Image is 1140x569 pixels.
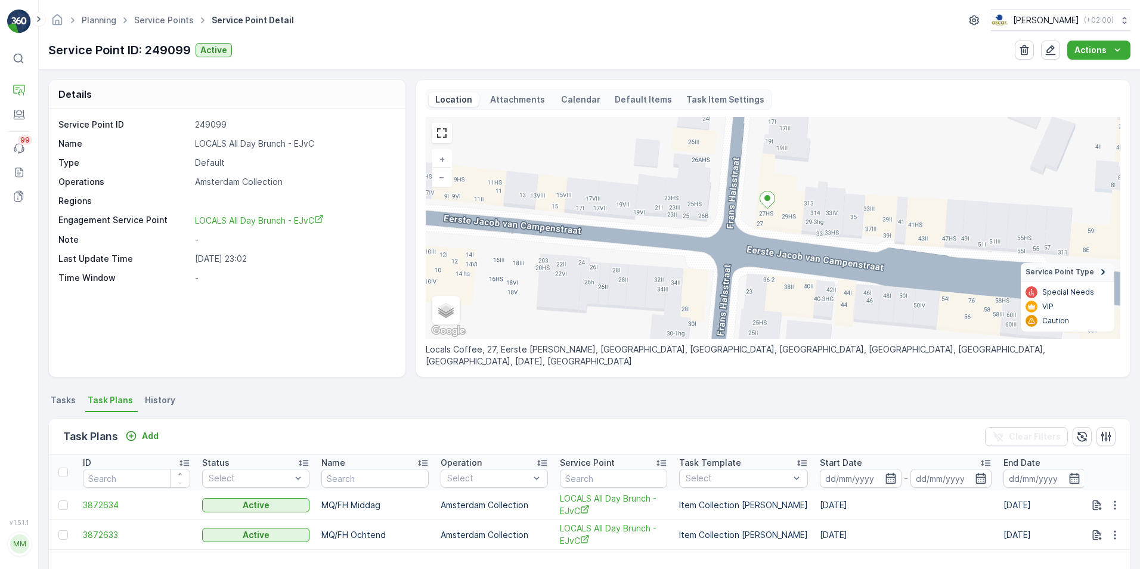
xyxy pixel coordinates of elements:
[814,490,997,520] td: [DATE]
[88,394,133,406] span: Task Plans
[51,18,64,28] a: Homepage
[1009,431,1061,443] p: Clear Filters
[195,176,393,188] p: Amsterdam Collection
[7,10,31,33] img: logo
[243,499,269,511] p: Active
[243,529,269,541] p: Active
[321,457,345,469] p: Name
[58,195,190,207] p: Regions
[439,172,445,182] span: −
[83,457,91,469] p: ID
[58,214,190,227] p: Engagement Service Point
[195,138,393,150] p: LOCALS All Day Brunch - EJvC
[985,427,1068,446] button: Clear Filters
[560,493,667,517] a: LOCALS All Day Brunch - EJvC
[321,469,429,488] input: Search
[195,157,393,169] p: Default
[82,15,116,25] a: Planning
[820,457,862,469] p: Start Date
[1042,302,1054,311] p: VIP
[58,138,190,150] p: Name
[1003,457,1040,469] p: End Date
[910,469,992,488] input: dd/mm/yyyy
[679,499,808,511] p: Item Collection [PERSON_NAME]
[561,94,600,106] p: Calendar
[83,469,190,488] input: Search
[195,272,393,284] p: -
[1026,267,1094,277] span: Service Point Type
[58,119,190,131] p: Service Point ID
[433,124,451,142] a: View Fullscreen
[679,457,741,469] p: Task Template
[7,137,31,160] a: 99
[58,87,92,101] p: Details
[195,214,393,227] a: LOCALS All Day Brunch - EJvC
[134,15,194,25] a: Service Points
[991,10,1130,31] button: [PERSON_NAME](+02:00)
[433,297,459,323] a: Layers
[679,529,808,541] p: Item Collection [PERSON_NAME]
[441,457,482,469] p: Operation
[441,529,548,541] p: Amsterdam Collection
[820,469,902,488] input: dd/mm/yyyy
[433,150,451,168] a: Zoom In
[202,528,309,542] button: Active
[20,135,30,145] p: 99
[63,428,118,445] p: Task Plans
[48,41,191,59] p: Service Point ID: 249099
[429,323,468,339] img: Google
[686,472,789,484] p: Select
[1084,16,1114,25] p: ( +02:00 )
[1042,287,1094,297] p: Special Needs
[1013,14,1079,26] p: [PERSON_NAME]
[560,469,667,488] input: Search
[120,429,163,443] button: Add
[202,498,309,512] button: Active
[58,234,190,246] p: Note
[441,499,548,511] p: Amsterdam Collection
[209,14,296,26] span: Service Point Detail
[991,14,1008,27] img: basis-logo_rgb2x.png
[209,472,291,484] p: Select
[58,157,190,169] p: Type
[560,457,615,469] p: Service Point
[560,522,667,547] a: LOCALS All Day Brunch - EJvC
[1042,316,1069,326] p: Caution
[58,176,190,188] p: Operations
[686,94,764,106] p: Task Item Settings
[426,344,1120,367] p: Locals Coffee, 27, Eerste [PERSON_NAME], [GEOGRAPHIC_DATA], [GEOGRAPHIC_DATA], [GEOGRAPHIC_DATA],...
[1003,469,1085,488] input: dd/mm/yyyy
[615,94,672,106] p: Default Items
[814,520,997,550] td: [DATE]
[429,323,468,339] a: Open this area in Google Maps (opens a new window)
[447,472,529,484] p: Select
[58,253,190,265] p: Last Update Time
[1067,41,1130,60] button: Actions
[321,499,429,511] p: MQ/FH Middag
[1074,44,1107,56] p: Actions
[195,215,324,225] span: LOCALS All Day Brunch - EJvC
[433,94,474,106] p: Location
[83,499,190,511] a: 3872634
[83,529,190,541] a: 3872633
[1021,263,1114,282] summary: Service Point Type
[202,457,230,469] p: Status
[904,471,908,485] p: -
[439,154,445,164] span: +
[145,394,175,406] span: History
[10,534,29,553] div: MM
[51,394,76,406] span: Tasks
[196,43,232,57] button: Active
[195,234,393,246] p: -
[195,119,393,131] p: 249099
[142,430,159,442] p: Add
[488,94,547,106] p: Attachments
[7,519,31,526] span: v 1.51.1
[200,44,227,56] p: Active
[195,253,393,265] p: [DATE] 23:02
[58,272,190,284] p: Time Window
